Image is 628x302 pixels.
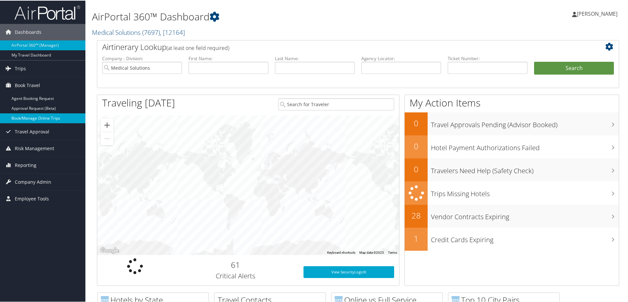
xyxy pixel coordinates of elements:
[359,250,384,254] span: Map data ©2025
[275,55,355,61] label: Last Name:
[303,266,394,277] a: View SecurityLogic®
[431,231,619,244] h3: Credit Cards Expiring
[101,118,114,131] button: Zoom in
[431,208,619,221] h3: Vendor Contracts Expiring
[15,190,49,206] span: Employee Tools
[431,162,619,175] h3: Travelers Need Help (Safety Check)
[92,27,185,36] a: Medical Solutions
[405,158,619,181] a: 0Travelers Need Help (Safety Check)
[431,139,619,152] h3: Hotel Payment Authorizations Failed
[405,181,619,204] a: Trips Missing Hotels
[167,44,229,51] span: (at least one field required)
[327,250,355,254] button: Keyboard shortcuts
[142,27,160,36] span: ( 7697 )
[361,55,441,61] label: Agency Locator:
[15,123,49,139] span: Travel Approval
[15,60,26,76] span: Trips
[405,95,619,109] h1: My Action Items
[577,10,617,17] span: [PERSON_NAME]
[178,259,294,270] h2: 61
[15,77,40,93] span: Book Travel
[102,55,182,61] label: Company - Division:
[431,185,619,198] h3: Trips Missing Hotels
[189,55,268,61] label: First Name:
[160,27,185,36] span: , [ 12164 ]
[102,95,175,109] h1: Traveling [DATE]
[405,232,428,244] h2: 1
[178,271,294,280] h3: Critical Alerts
[405,204,619,227] a: 28Vendor Contracts Expiring
[102,41,571,52] h2: Airtinerary Lookup
[92,9,447,23] h1: AirPortal 360™ Dashboard
[15,23,41,40] span: Dashboards
[99,246,121,254] img: Google
[14,4,80,20] img: airportal-logo.png
[101,131,114,145] button: Zoom out
[15,173,51,190] span: Company Admin
[405,140,428,151] h2: 0
[278,98,394,110] input: Search for Traveler
[405,112,619,135] a: 0Travel Approvals Pending (Advisor Booked)
[99,246,121,254] a: Open this area in Google Maps (opens a new window)
[572,3,624,23] a: [PERSON_NAME]
[405,117,428,128] h2: 0
[405,209,428,221] h2: 28
[405,135,619,158] a: 0Hotel Payment Authorizations Failed
[431,116,619,129] h3: Travel Approvals Pending (Advisor Booked)
[405,163,428,174] h2: 0
[15,140,54,156] span: Risk Management
[534,61,614,74] button: Search
[448,55,527,61] label: Ticket Number:
[15,156,36,173] span: Reporting
[388,250,397,254] a: Terms (opens in new tab)
[405,227,619,250] a: 1Credit Cards Expiring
